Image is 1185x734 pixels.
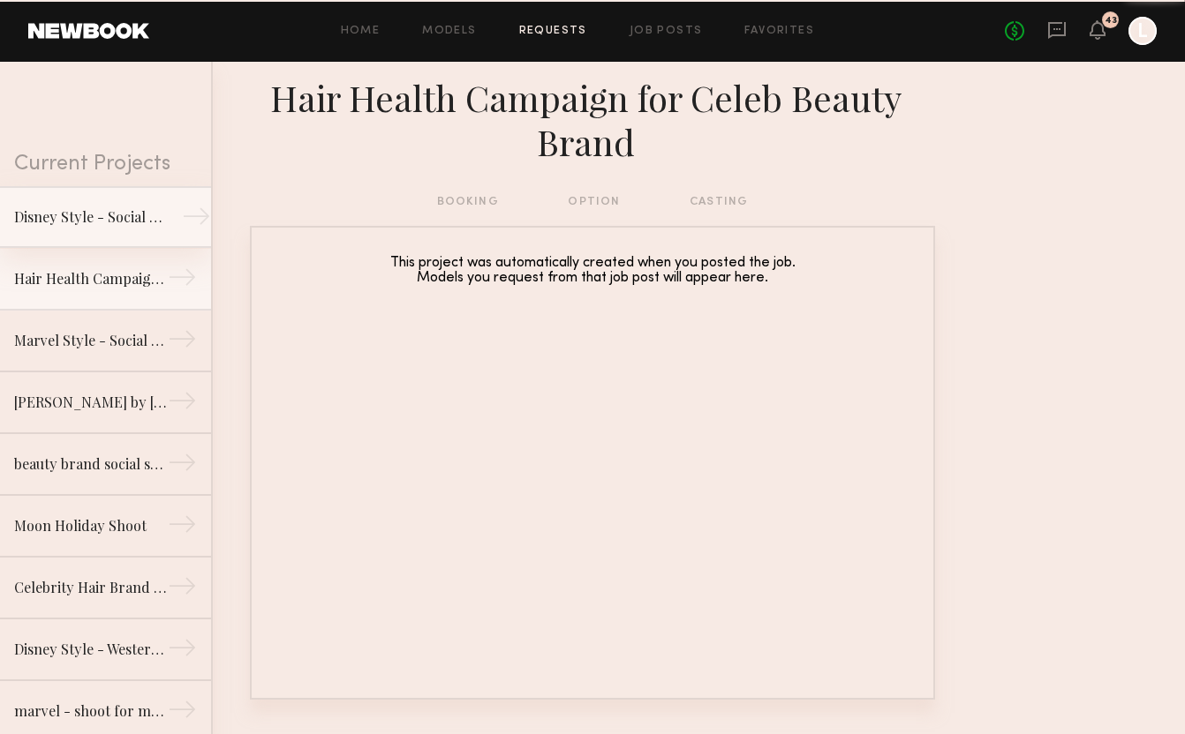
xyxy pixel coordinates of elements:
div: beauty brand social shoot [14,453,168,475]
div: → [168,633,197,669]
div: marvel - shoot for marvel socials [14,700,168,722]
div: [PERSON_NAME] by [PERSON_NAME] Influencer Shoot [14,392,168,413]
div: Hair Health Campaign for Celeb Beauty Brand [250,76,935,164]
div: → [168,325,197,360]
div: → [168,695,197,730]
div: Disney Style - Social Shoot [14,206,168,228]
a: Requests [519,26,587,37]
div: → [168,572,197,607]
div: Disney Style - Western Shoot [14,639,168,660]
a: Job Posts [630,26,703,37]
div: Moon Holiday Shoot [14,515,168,536]
div: Marvel Style - Social Shoot [14,330,168,351]
div: Hair Health Campaign for Celeb Beauty Brand [14,268,168,289]
div: → [168,510,197,545]
a: L [1128,17,1157,45]
div: → [182,202,211,237]
div: This project was automatically created when you posted the job. Models you request from that job ... [287,256,898,286]
div: → [168,386,197,422]
div: 43 [1105,16,1117,26]
div: Celebrity Hair Brand - Salon Shoot [14,577,168,598]
a: Home [341,26,381,37]
a: Models [422,26,476,37]
a: Favorites [744,26,814,37]
div: → [168,448,197,483]
div: → [168,263,197,298]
